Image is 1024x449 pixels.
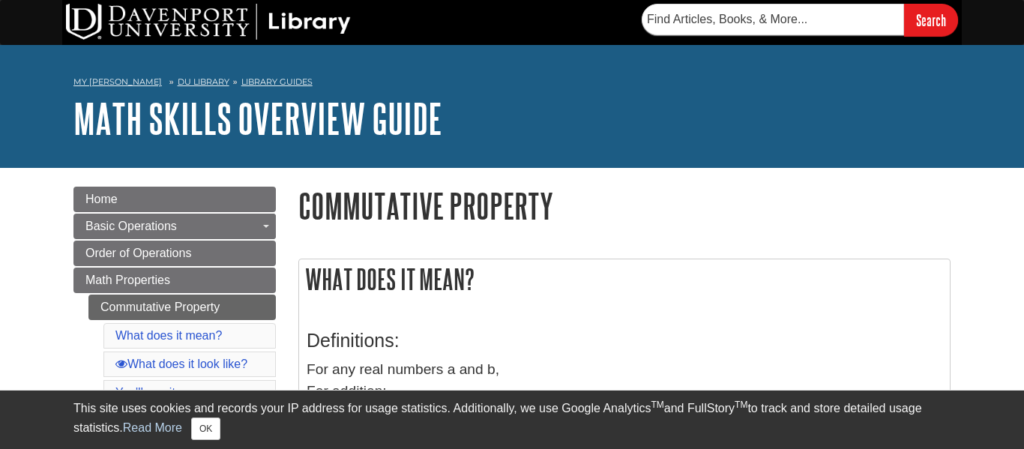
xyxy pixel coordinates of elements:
a: Math Skills Overview Guide [73,95,442,142]
span: Order of Operations [85,247,191,259]
a: Library Guides [241,76,313,87]
a: You'll use it... [115,386,185,399]
h2: What does it mean? [299,259,950,299]
a: Math Properties [73,268,276,293]
div: This site uses cookies and records your IP address for usage statistics. Additionally, we use Goo... [73,400,951,440]
span: Basic Operations [85,220,177,232]
a: My [PERSON_NAME] [73,76,162,88]
sup: TM [735,400,747,410]
a: Commutative Property [88,295,276,320]
input: Search [904,4,958,36]
sup: TM [651,400,663,410]
a: What does it look like? [115,358,247,370]
a: DU Library [178,76,229,87]
input: Find Articles, Books, & More... [642,4,904,35]
a: What does it mean? [115,329,222,342]
button: Close [191,418,220,440]
img: DU Library [66,4,351,40]
span: Math Properties [85,274,170,286]
form: Searches DU Library's articles, books, and more [642,4,958,36]
a: Read More [123,421,182,434]
h1: Commutative Property [298,187,951,225]
span: Home [85,193,118,205]
a: Order of Operations [73,241,276,266]
a: Home [73,187,276,212]
a: Basic Operations [73,214,276,239]
h3: Definitions: [307,330,942,352]
nav: breadcrumb [73,72,951,96]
